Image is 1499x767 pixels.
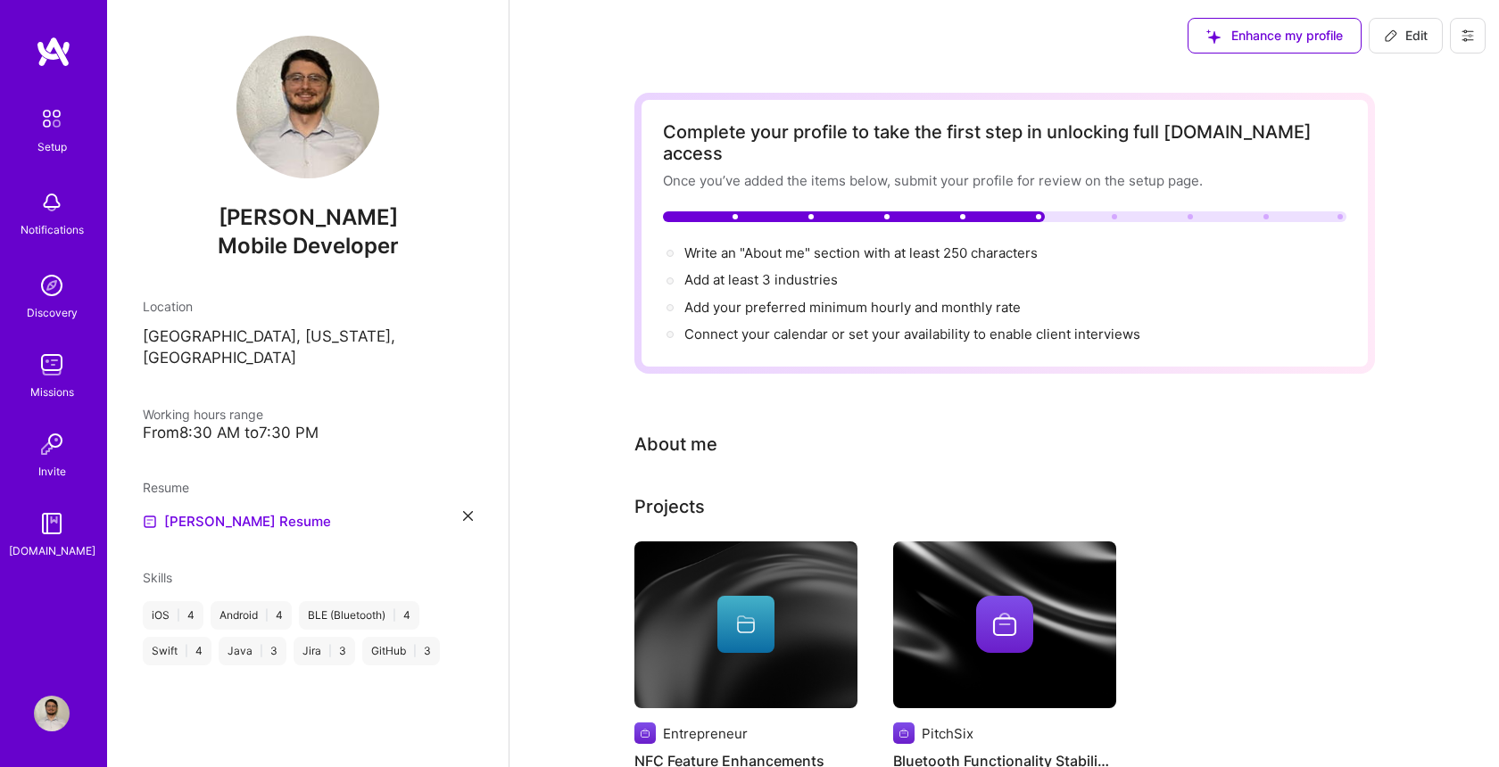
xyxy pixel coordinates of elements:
span: Add your preferred minimum hourly and monthly rate [684,299,1021,316]
span: | [393,608,396,623]
button: Edit [1369,18,1443,54]
i: icon SuggestedTeams [1206,29,1221,44]
div: About me [634,431,717,458]
i: icon Close [463,511,473,521]
img: Invite [34,426,70,462]
img: Resume [143,515,157,529]
span: Mobile Developer [218,233,399,259]
img: Company logo [976,596,1033,653]
p: [GEOGRAPHIC_DATA], [US_STATE], [GEOGRAPHIC_DATA] [143,326,473,369]
img: guide book [34,506,70,541]
img: User Avatar [34,696,70,731]
div: Notifications [21,220,84,239]
img: discovery [34,268,70,303]
img: teamwork [34,347,70,383]
div: GitHub 3 [362,637,440,665]
div: PitchSix [922,724,973,743]
span: [PERSON_NAME] [143,204,473,231]
div: Discovery [27,303,78,322]
img: cover [634,541,857,709]
span: Working hours range [143,407,263,422]
span: Resume [143,480,189,495]
img: Company logo [634,722,656,744]
span: Add at least 3 industries [684,271,838,288]
div: Complete your profile to take the first step in unlocking full [DOMAIN_NAME] access [663,121,1346,164]
div: iOS 4 [143,601,203,630]
div: Entrepreneur [663,724,748,743]
span: Write an "About me" section with at least 250 characters [684,244,1041,261]
div: BLE (Bluetooth) 4 [299,601,419,630]
span: | [265,608,269,623]
span: Connect your calendar or set your availability to enable client interviews [684,326,1140,342]
img: logo [36,36,71,68]
span: Enhance my profile [1206,27,1343,45]
div: Invite [38,462,66,481]
img: setup [33,100,70,137]
span: | [260,644,263,658]
div: [DOMAIN_NAME] [9,541,95,560]
div: Location [143,297,473,316]
div: Projects [634,493,705,520]
div: Java 3 [219,637,286,665]
div: Setup [37,137,67,156]
span: Edit [1384,27,1428,45]
button: Enhance my profile [1188,18,1362,54]
span: Skills [143,570,172,585]
div: Once you’ve added the items below, submit your profile for review on the setup page. [663,171,1346,190]
img: Company logo [893,722,915,744]
img: User Avatar [236,36,379,178]
span: | [185,644,188,658]
img: bell [34,185,70,220]
a: [PERSON_NAME] Resume [143,511,331,532]
div: From 8:30 AM to 7:30 PM [143,424,473,442]
div: Jira 3 [294,637,355,665]
span: | [177,608,180,623]
a: User Avatar [29,696,74,731]
div: Android 4 [211,601,292,630]
span: | [413,644,417,658]
span: | [328,644,332,658]
div: Swift 4 [143,637,211,665]
img: cover [893,541,1116,709]
div: Missions [30,383,74,401]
